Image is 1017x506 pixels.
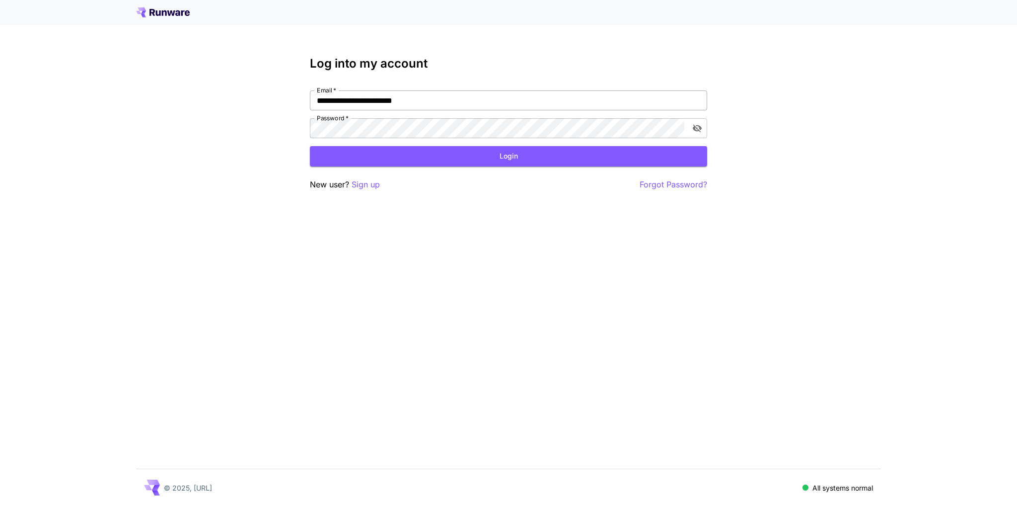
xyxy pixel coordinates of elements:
button: Sign up [352,178,380,191]
p: © 2025, [URL] [164,483,212,493]
h3: Log into my account [310,57,707,71]
label: Password [317,114,349,122]
button: Login [310,146,707,167]
button: toggle password visibility [688,119,706,137]
p: All systems normal [812,483,873,493]
button: Forgot Password? [640,178,707,191]
label: Email [317,86,336,94]
p: New user? [310,178,380,191]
